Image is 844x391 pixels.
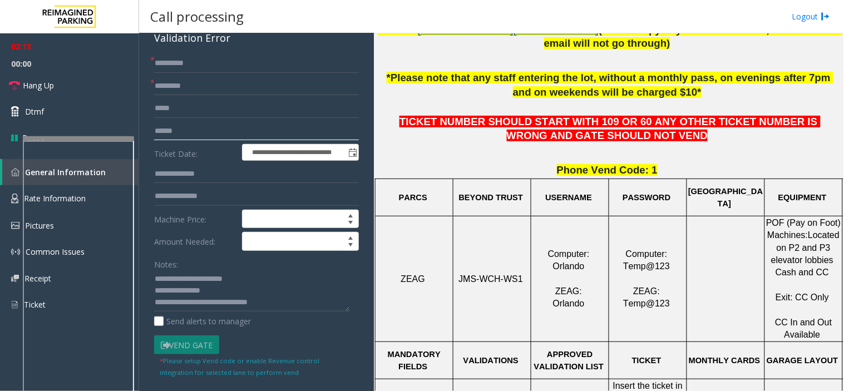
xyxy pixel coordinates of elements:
[633,286,660,296] span: ZEAG:
[151,144,239,161] label: Ticket Date:
[11,194,18,204] img: 'icon'
[378,10,833,36] span: After hours: Email the meter department for a technician to come and clear it. They can be reached
[151,210,239,229] label: Machine Price:
[387,72,833,98] span: *Please note that any staff entering the lot, without a monthly pass, on evenings after 7pm and o...
[23,80,54,91] span: Hang Up
[343,232,358,241] span: Increase value
[418,26,599,35] a: [EMAIL_ADDRESS][DOMAIN_NAME]
[546,193,593,202] span: USERNAME
[632,356,662,365] span: TICKET
[534,350,604,371] span: APPROVED VALIDATION LIST
[22,132,45,143] span: Pause
[154,31,359,46] div: Validation Error
[388,350,443,371] span: MANDATORY FIELDS
[623,261,670,271] span: Temp@123
[778,193,827,202] span: EQUIPMENT
[771,243,833,265] span: on P2 and P3 elevator lobbies
[154,255,178,270] label: Notes:
[626,249,668,259] span: Computer:
[151,232,239,251] label: Amount Needed:
[553,299,585,308] span: Orlando
[154,315,251,327] label: Send alerts to manager
[25,106,44,117] span: Dtmf
[401,274,425,284] span: ZEAG
[11,222,19,229] img: 'icon'
[548,249,590,259] span: Computer:
[775,318,835,339] span: CC In and Out Available
[346,145,358,160] span: Toggle popup
[557,164,658,176] span: Phone Vend Code: 1
[11,275,19,282] img: 'icon'
[766,218,843,240] span: POF (Pay on Foot) Machines:
[399,116,821,141] span: TICKET NUMBER SHOULD START WITH 109 OR 60 ANY OTHER TICKET NUMBER IS WRONG AND GATE SHOULD NOT VEND
[792,11,830,22] a: Logout
[821,11,830,22] img: logout
[623,299,670,308] span: Temp@123
[11,248,20,256] img: 'icon'
[689,356,761,365] span: MONTHLY CARDS
[343,241,358,250] span: Decrease value
[808,230,840,240] span: Located
[145,3,249,30] h3: Call processing
[776,293,829,302] span: Exit: CC Only
[463,356,519,365] span: VALIDATIONS
[154,335,219,354] button: Vend Gate
[399,193,427,202] span: PARCS
[2,159,139,185] a: General Information
[11,168,19,176] img: 'icon'
[343,219,358,228] span: Decrease value
[11,300,18,310] img: 'icon'
[160,357,319,377] small: Please setup Vend code or enable Revenue control integration for selected lane to perform vend
[459,274,524,284] span: JMS-WCH-WS1
[623,193,670,202] span: PASSWORD
[767,356,838,365] span: GARAGE LAYOUT
[688,187,763,208] span: [GEOGRAPHIC_DATA]
[776,268,829,277] span: Cash and CC
[553,261,585,271] span: Orlando
[459,193,524,202] span: BEYOND TRUST
[418,24,599,36] span: [EMAIL_ADDRESS][DOMAIN_NAME]
[555,286,582,296] span: ZEAG:
[343,210,358,219] span: Increase value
